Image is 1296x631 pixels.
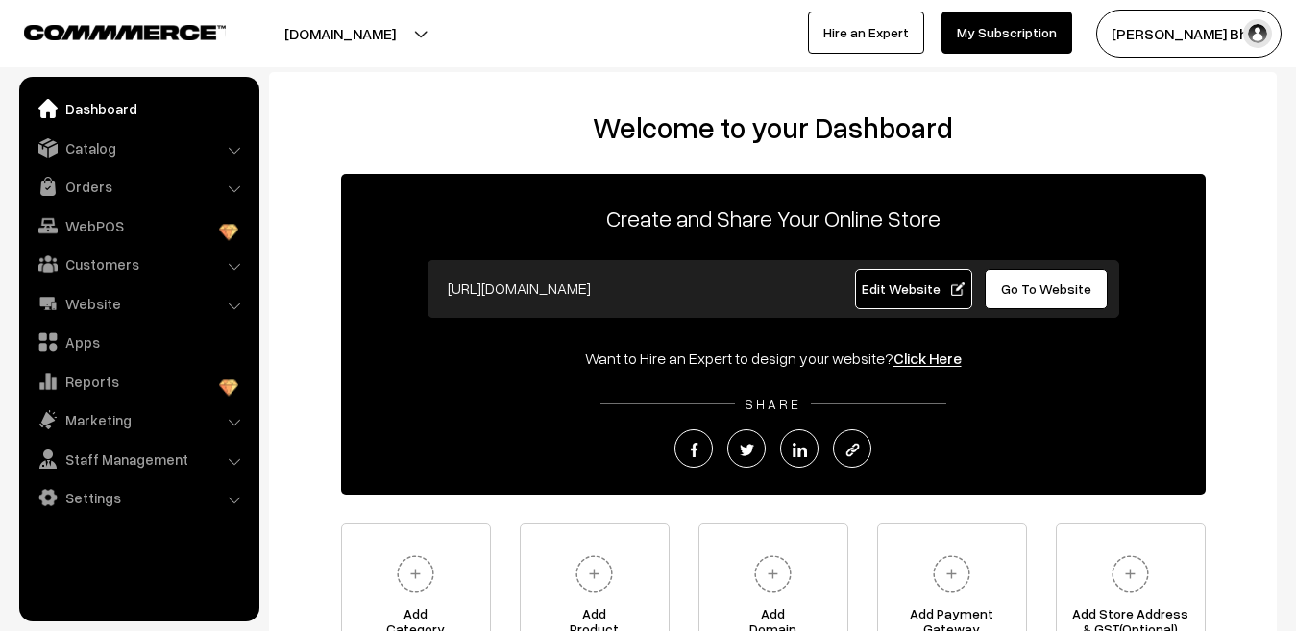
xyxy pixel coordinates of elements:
span: Go To Website [1001,280,1091,297]
a: Customers [24,247,253,281]
a: Catalog [24,131,253,165]
a: COMMMERCE [24,19,192,42]
p: Create and Share Your Online Store [341,201,1206,235]
span: Edit Website [862,280,965,297]
a: Website [24,286,253,321]
a: Edit Website [855,269,972,309]
button: [DOMAIN_NAME] [217,10,463,58]
span: SHARE [735,396,811,412]
img: plus.svg [925,547,978,600]
a: Hire an Expert [808,12,924,54]
a: Reports [24,364,253,399]
a: Click Here [893,349,962,368]
img: plus.svg [389,547,442,600]
img: COMMMERCE [24,25,226,39]
a: Go To Website [985,269,1109,309]
a: Marketing [24,402,253,437]
a: My Subscription [941,12,1072,54]
a: Orders [24,169,253,204]
button: [PERSON_NAME] Bha… [1096,10,1282,58]
img: plus.svg [746,547,799,600]
img: plus.svg [568,547,621,600]
img: user [1243,19,1272,48]
div: Want to Hire an Expert to design your website? [341,347,1206,370]
img: plus.svg [1104,547,1157,600]
a: Settings [24,480,253,515]
a: Dashboard [24,91,253,126]
a: Staff Management [24,442,253,476]
h2: Welcome to your Dashboard [288,110,1258,145]
a: WebPOS [24,208,253,243]
a: Apps [24,325,253,359]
